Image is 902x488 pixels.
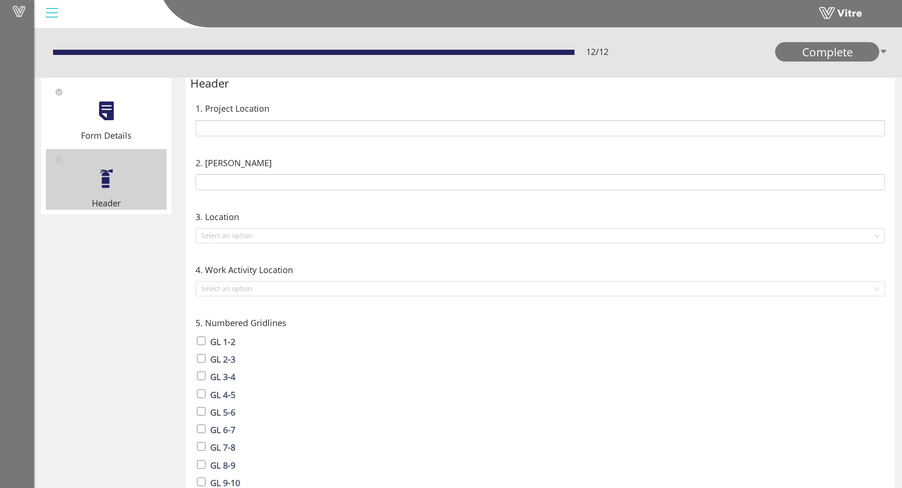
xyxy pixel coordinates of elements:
[210,441,235,454] label: GL 7-8
[46,196,167,210] div: Header
[196,263,293,276] span: 4. Work Activity Location
[190,74,890,92] div: Header
[879,42,888,62] span: caret-down
[196,210,239,223] span: 3. Location
[210,388,235,401] label: GL 4-5
[196,316,286,329] span: 5. Numbered Gridlines
[586,45,608,58] span: 12 / 12
[210,370,235,383] label: GL 3-4
[210,423,235,436] label: GL 6-7
[210,335,235,348] label: GL 1-2
[210,353,235,366] label: GL 2-3
[210,459,235,472] label: GL 8-9
[196,102,269,115] span: 1. Project Location
[210,406,235,419] label: GL 5-6
[775,42,879,62] a: Complete
[196,156,272,169] span: 2. [PERSON_NAME]
[46,129,167,142] div: Form Details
